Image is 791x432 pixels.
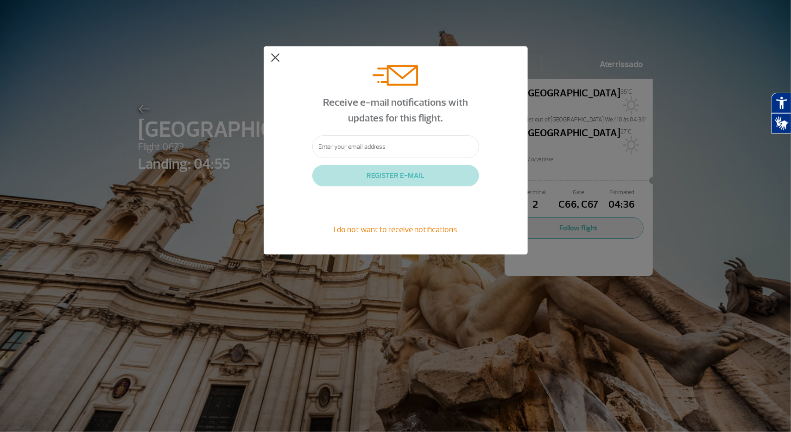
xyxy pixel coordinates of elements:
button: Abrir tradutor de língua de sinais. [772,113,791,133]
button: Abrir recursos assistivos. [772,93,791,113]
span: I do not want to receive notifications [334,224,457,235]
button: REGISTER E-MAIL [312,165,479,186]
span: Receive e-mail notifications with updates for this flight. [323,96,468,125]
div: Plugin de acessibilidade da Hand Talk. [772,93,791,133]
input: Enter your email address [312,135,479,158]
